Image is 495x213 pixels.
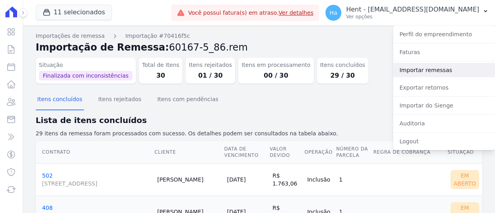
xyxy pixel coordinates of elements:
a: Importação #70416f5c [125,32,190,40]
th: Contrato [36,141,154,164]
a: Logout [393,134,495,149]
button: Itens rejeitados [97,90,143,110]
dd: 01 / 30 [189,71,232,80]
span: [STREET_ADDRESS] [42,180,151,188]
dt: Total de Itens [142,61,180,69]
a: 502[STREET_ADDRESS] [42,172,151,188]
a: Ver detalhes [278,10,313,16]
dt: Itens em processamento [241,61,310,69]
td: [PERSON_NAME] [154,163,224,195]
th: Situação [447,141,482,164]
a: Importar do Sienge [393,98,495,113]
dt: Situação [39,61,133,69]
span: 60167-5_86.rem [169,42,248,53]
dd: 00 / 30 [241,71,310,80]
button: Itens com pendências [156,90,220,110]
p: Hent - [EMAIL_ADDRESS][DOMAIN_NAME] [346,6,479,14]
td: R$ 1.763,06 [269,163,304,195]
th: Valor devido [269,141,304,164]
span: Ha [329,10,337,16]
th: Regra de Cobrança [373,141,447,164]
th: Cliente [154,141,224,164]
span: Você possui fatura(s) em atraso. [188,9,313,17]
p: 29 itens da remessa foram processados com sucesso. Os detalhes podem ser consultados na tabela ab... [36,129,482,138]
dt: Itens concluídos [320,61,365,69]
a: Exportar retornos [393,80,495,95]
a: Auditoria [393,116,495,131]
button: Ha Hent - [EMAIL_ADDRESS][DOMAIN_NAME] Ver opções [319,2,495,24]
button: 11 selecionados [36,5,112,20]
a: Importações de remessa [36,32,105,40]
dd: 29 / 30 [320,71,365,80]
a: Importar remessas [393,63,495,77]
h2: Lista de itens concluídos [36,114,482,126]
td: [DATE] [224,163,269,195]
th: Operação [304,141,336,164]
button: Itens concluídos [36,90,84,110]
dt: Itens rejeitados [189,61,232,69]
span: Finalizada com inconsistências [39,71,133,80]
th: Data de Vencimento [224,141,269,164]
a: Faturas [393,45,495,59]
td: 1 [336,163,373,195]
a: Perfil do empreendimento [393,27,495,41]
nav: Breadcrumb [36,32,482,40]
dd: 30 [142,71,180,80]
h2: Importação de Remessa: [36,40,482,55]
p: Ver opções [346,14,479,20]
th: Número da Parcela [336,141,373,164]
div: Em Aberto [450,170,479,189]
td: Inclusão [304,163,336,195]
